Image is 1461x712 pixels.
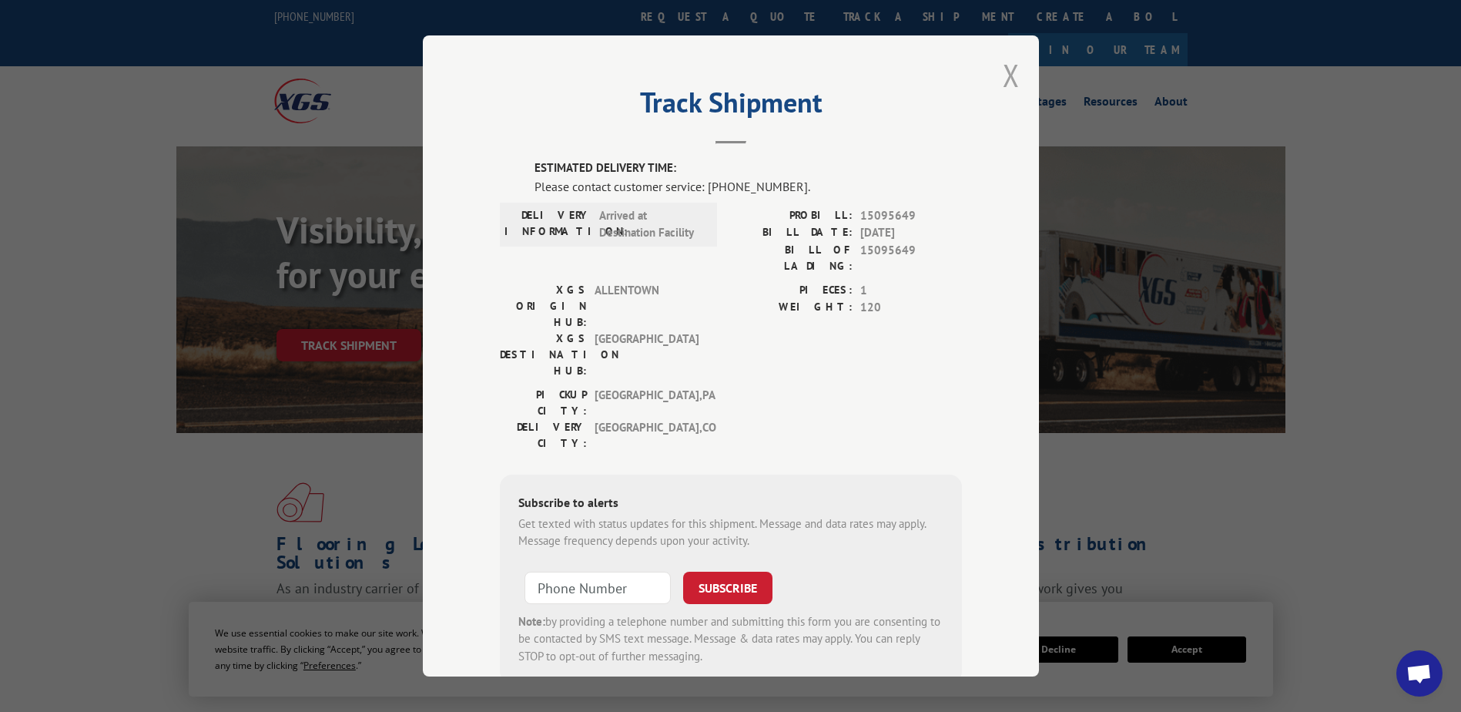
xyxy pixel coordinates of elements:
[500,419,587,452] label: DELIVERY CITY:
[595,282,699,331] span: ALLENTOWN
[1396,650,1443,697] a: Open chat
[518,614,545,629] strong: Note:
[500,387,587,419] label: PICKUP CITY:
[500,282,587,331] label: XGS ORIGIN HUB:
[595,387,699,419] span: [GEOGRAPHIC_DATA] , PA
[1003,55,1020,96] button: Close modal
[683,572,772,604] button: SUBSCRIBE
[731,224,853,242] label: BILL DATE:
[518,493,943,516] div: Subscribe to alerts
[731,207,853,225] label: PROBILL:
[500,331,587,379] label: XGS DESTINATION HUB:
[860,282,962,300] span: 1
[504,207,591,242] label: DELIVERY INFORMATION:
[595,331,699,379] span: [GEOGRAPHIC_DATA]
[500,92,962,121] h2: Track Shipment
[731,299,853,317] label: WEIGHT:
[534,177,962,196] div: Please contact customer service: [PHONE_NUMBER].
[524,572,671,604] input: Phone Number
[860,242,962,274] span: 15095649
[595,419,699,452] span: [GEOGRAPHIC_DATA] , CO
[518,516,943,550] div: Get texted with status updates for this shipment. Message and data rates may apply. Message frequ...
[860,224,962,242] span: [DATE]
[731,242,853,274] label: BILL OF LADING:
[518,613,943,666] div: by providing a telephone number and submitting this form you are consenting to be contacted by SM...
[599,207,703,242] span: Arrived at Destination Facility
[860,299,962,317] span: 120
[731,282,853,300] label: PIECES:
[860,207,962,225] span: 15095649
[534,160,962,177] label: ESTIMATED DELIVERY TIME:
